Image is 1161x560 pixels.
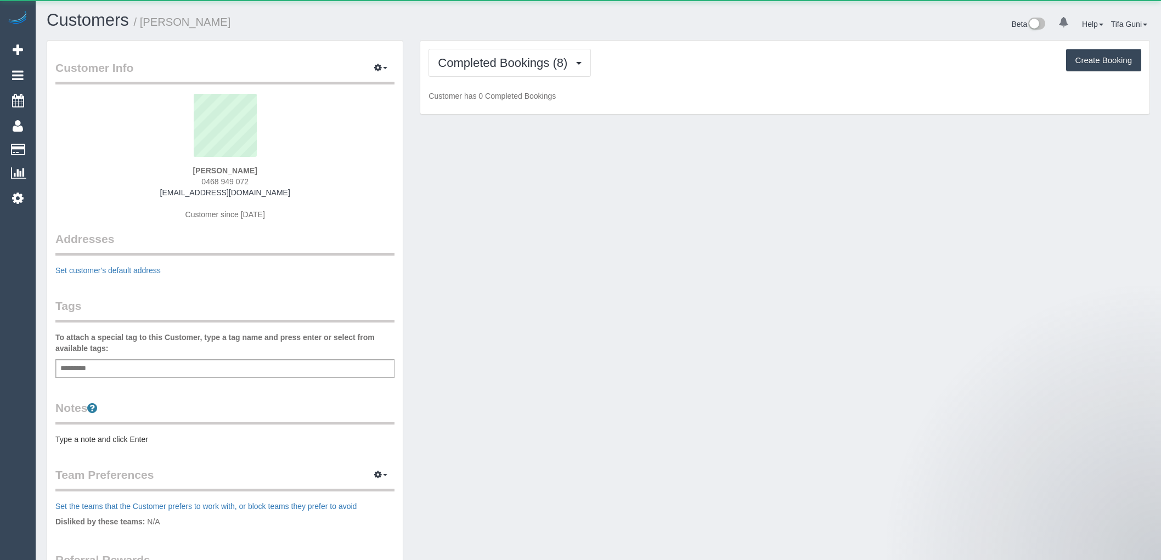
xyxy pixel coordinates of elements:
legend: Team Preferences [55,467,394,491]
a: Help [1082,20,1103,29]
pre: Type a note and click Enter [55,434,394,445]
span: 0468 949 072 [201,177,249,186]
img: New interface [1027,18,1045,32]
small: / [PERSON_NAME] [134,16,231,28]
strong: [PERSON_NAME] [193,166,257,175]
span: N/A [147,517,160,526]
a: [EMAIL_ADDRESS][DOMAIN_NAME] [160,188,290,197]
legend: Notes [55,400,394,425]
label: To attach a special tag to this Customer, type a tag name and press enter or select from availabl... [55,332,394,354]
a: Beta [1011,20,1045,29]
span: Customer since [DATE] [185,210,265,219]
a: Set the teams that the Customer prefers to work with, or block teams they prefer to avoid [55,502,357,511]
legend: Customer Info [55,60,394,84]
label: Disliked by these teams: [55,516,145,527]
a: Tifa Guni [1111,20,1147,29]
span: Completed Bookings (8) [438,56,573,70]
iframe: Intercom live chat [1124,523,1150,549]
button: Completed Bookings (8) [429,49,591,77]
button: Create Booking [1066,49,1141,72]
legend: Tags [55,298,394,323]
p: Customer has 0 Completed Bookings [429,90,1141,101]
a: Customers [47,10,129,30]
a: Set customer's default address [55,266,161,275]
img: Automaid Logo [7,11,29,26]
